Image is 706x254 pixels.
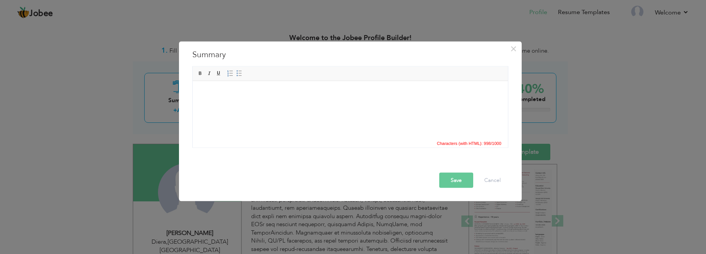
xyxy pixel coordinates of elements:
[510,42,517,56] span: ×
[435,140,504,147] div: Statistics
[196,69,205,78] a: Bold
[226,69,234,78] a: Insert/Remove Numbered List
[192,49,508,61] h3: Summary
[205,69,214,78] a: Italic
[214,69,223,78] a: Underline
[439,173,473,188] button: Save
[477,173,508,188] button: Cancel
[508,43,520,55] button: Close
[193,81,508,138] iframe: Rich Text Editor, summaryEditor
[235,69,243,78] a: Insert/Remove Bulleted List
[435,140,503,147] span: Characters (with HTML): 998/1000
